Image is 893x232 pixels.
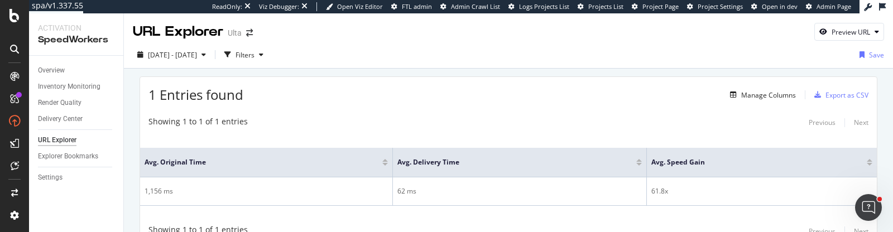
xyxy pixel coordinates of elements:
[854,116,868,129] button: Next
[228,27,242,38] div: Ulta
[38,97,81,109] div: Render Quality
[751,2,798,11] a: Open in dev
[817,2,851,11] span: Admin Page
[38,172,63,183] div: Settings
[651,186,872,196] div: 61.8x
[133,22,223,41] div: URL Explorer
[38,113,116,125] a: Delivery Center
[825,90,868,100] div: Export as CSV
[38,134,76,146] div: URL Explorer
[38,151,98,162] div: Explorer Bookmarks
[451,2,500,11] span: Admin Crawl List
[38,81,100,93] div: Inventory Monitoring
[741,90,796,100] div: Manage Columns
[687,2,743,11] a: Project Settings
[578,2,623,11] a: Projects List
[145,186,388,196] div: 1,156 ms
[869,50,884,60] div: Save
[38,151,116,162] a: Explorer Bookmarks
[246,29,253,37] div: arrow-right-arrow-left
[326,2,383,11] a: Open Viz Editor
[397,157,620,167] span: Avg. Delivery Time
[38,33,114,46] div: SpeedWorkers
[220,46,268,64] button: Filters
[762,2,798,11] span: Open in dev
[38,22,114,33] div: Activation
[519,2,569,11] span: Logs Projects List
[508,2,569,11] a: Logs Projects List
[440,2,500,11] a: Admin Crawl List
[38,65,116,76] a: Overview
[337,2,383,11] span: Open Viz Editor
[148,116,248,129] div: Showing 1 to 1 of 1 entries
[38,97,116,109] a: Render Quality
[809,116,836,129] button: Previous
[397,186,642,196] div: 62 ms
[38,81,116,93] a: Inventory Monitoring
[698,2,743,11] span: Project Settings
[832,27,870,37] div: Preview URL
[726,88,796,101] button: Manage Columns
[212,2,242,11] div: ReadOnly:
[854,118,868,127] div: Next
[38,134,116,146] a: URL Explorer
[259,2,299,11] div: Viz Debugger:
[810,86,868,104] button: Export as CSV
[809,118,836,127] div: Previous
[642,2,679,11] span: Project Page
[814,23,884,41] button: Preview URL
[148,50,197,60] span: [DATE] - [DATE]
[38,113,83,125] div: Delivery Center
[402,2,432,11] span: FTL admin
[391,2,432,11] a: FTL admin
[38,65,65,76] div: Overview
[651,157,850,167] span: Avg. Speed Gain
[855,194,882,221] iframe: Intercom live chat
[133,46,210,64] button: [DATE] - [DATE]
[588,2,623,11] span: Projects List
[806,2,851,11] a: Admin Page
[148,85,243,104] span: 1 Entries found
[236,50,255,60] div: Filters
[145,157,366,167] span: Avg. Original Time
[38,172,116,183] a: Settings
[632,2,679,11] a: Project Page
[855,46,884,64] button: Save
